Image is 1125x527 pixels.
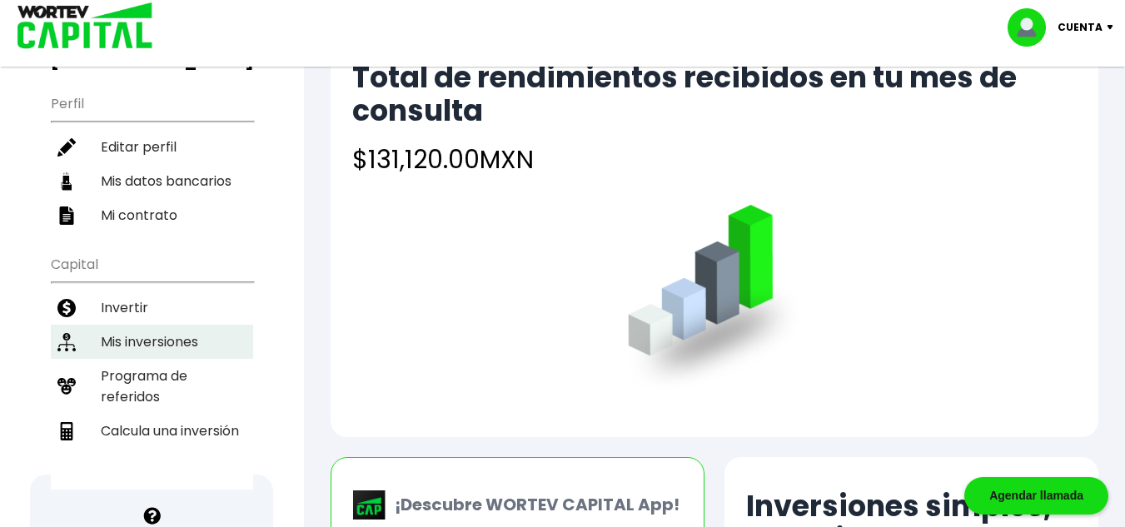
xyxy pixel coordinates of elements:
p: Cuenta [1058,15,1103,40]
a: Mis datos bancarios [51,164,253,198]
a: Editar perfil [51,130,253,164]
ul: Capital [51,246,253,490]
h2: Total de rendimientos recibidos en tu mes de consulta [352,61,1077,127]
h4: $131,120.00 MXN [352,141,1077,178]
a: Mi contrato [51,198,253,232]
h3: Buen día, [51,30,253,72]
img: recomiendanos-icon.9b8e9327.svg [57,377,76,395]
a: Invertir [51,291,253,325]
img: wortev-capital-app-icon [353,490,386,520]
img: inversiones-icon.6695dc30.svg [57,333,76,351]
img: profile-image [1008,8,1058,47]
img: grafica.516fef24.png [620,205,809,394]
a: Programa de referidos [51,359,253,414]
img: editar-icon.952d3147.svg [57,138,76,157]
ul: Perfil [51,85,253,232]
img: icon-down [1103,25,1125,30]
div: Agendar llamada [964,477,1108,515]
a: Calcula una inversión [51,414,253,448]
p: ¡Descubre WORTEV CAPITAL App! [386,492,679,517]
img: calculadora-icon.17d418c4.svg [57,422,76,440]
img: contrato-icon.f2db500c.svg [57,206,76,225]
a: Mis inversiones [51,325,253,359]
img: datos-icon.10cf9172.svg [57,172,76,191]
img: invertir-icon.b3b967d7.svg [57,299,76,317]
